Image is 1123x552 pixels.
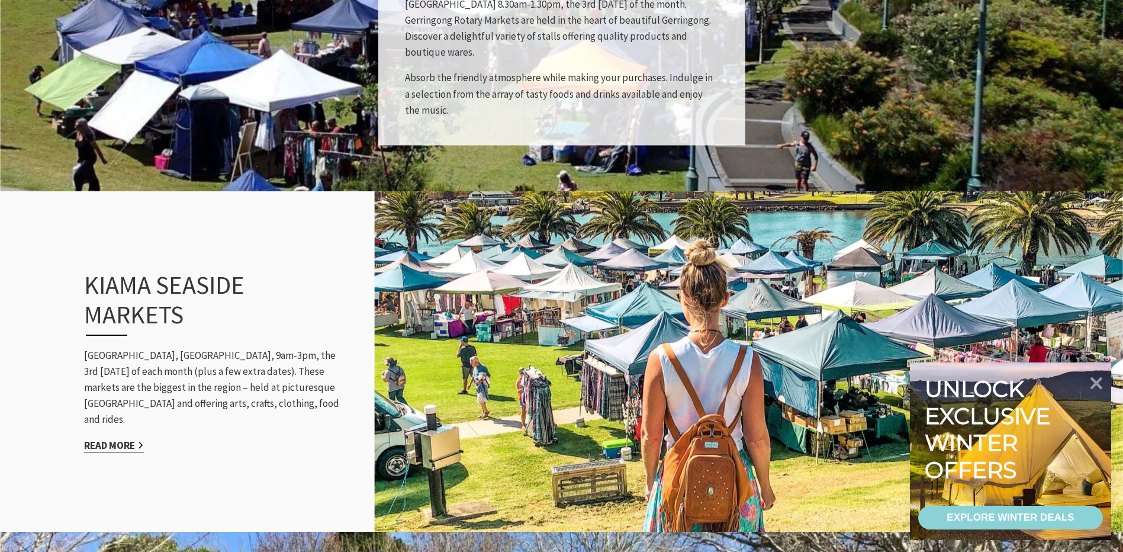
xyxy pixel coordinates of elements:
[947,506,1074,529] div: EXPLORE WINTER DEALS
[925,376,1056,483] div: Unlock exclusive winter offers
[84,348,345,428] p: [GEOGRAPHIC_DATA], [GEOGRAPHIC_DATA], 9am-3pm, the 3rd [DATE] of each month (plus a few extra dat...
[405,70,719,119] p: Absorb the friendly atmosphere while making your purchases. Indulge in a selection from the array...
[84,439,144,452] a: Read More
[374,190,1123,534] img: Instagram@Life_on_the_open_road_au_Approved_Image_
[918,506,1103,529] a: EXPLORE WINTER DEALS
[84,270,318,336] h3: Kiama Seaside Markets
